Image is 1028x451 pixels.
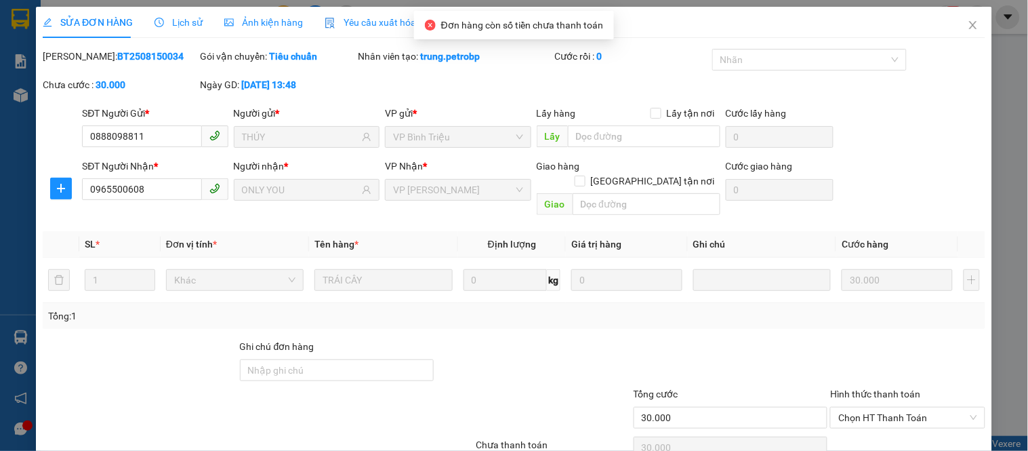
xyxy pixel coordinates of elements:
[385,161,423,172] span: VP Nhận
[166,239,217,250] span: Đơn vị tính
[48,269,70,291] button: delete
[842,269,953,291] input: 0
[209,183,220,194] span: phone
[82,106,228,121] div: SĐT Người Gửi
[547,269,560,291] span: kg
[155,18,164,27] span: clock-circle
[174,270,295,290] span: Khác
[537,161,580,172] span: Giao hàng
[441,20,603,31] span: Đơn hàng còn số tiền chưa thanh toán
[726,108,787,119] label: Cước lấy hàng
[537,193,573,215] span: Giao
[234,159,379,174] div: Người nhận
[688,231,836,258] th: Ghi chú
[420,51,480,62] b: trung.petrobp
[240,359,434,381] input: Ghi chú đơn hàng
[240,341,314,352] label: Ghi chú đơn hàng
[314,239,358,250] span: Tên hàng
[842,239,888,250] span: Cước hàng
[555,49,710,64] div: Cước rồi :
[201,77,355,92] div: Ngày GD:
[726,179,834,201] input: Cước giao hàng
[325,18,335,28] img: icon
[393,180,522,200] span: VP Minh Hưng
[571,239,621,250] span: Giá trị hàng
[362,132,371,142] span: user
[661,106,720,121] span: Lấy tận nơi
[726,161,793,172] label: Cước giao hàng
[242,130,359,144] input: Tên người gửi
[838,408,976,428] span: Chọn HT Thanh Toán
[201,49,355,64] div: Gói vận chuyển:
[51,183,71,194] span: plus
[224,17,303,28] span: Ảnh kiện hàng
[537,108,576,119] span: Lấy hàng
[597,51,602,62] b: 0
[537,125,568,147] span: Lấy
[117,51,184,62] b: BT2508150034
[830,389,920,399] label: Hình thức thanh toán
[425,20,436,31] span: close-circle
[314,269,452,291] input: VD: Bàn, Ghế
[954,7,992,45] button: Close
[325,17,468,28] span: Yêu cầu xuất hóa đơn điện tử
[48,309,398,323] div: Tổng: 1
[85,239,96,250] span: SL
[242,79,297,90] b: [DATE] 13:48
[385,106,531,121] div: VP gửi
[358,49,552,64] div: Nhân viên tạo:
[964,269,980,291] button: plus
[270,51,318,62] b: Tiêu chuẩn
[43,18,52,27] span: edit
[573,193,720,215] input: Dọc đường
[568,125,720,147] input: Dọc đường
[362,185,371,195] span: user
[82,159,228,174] div: SĐT Người Nhận
[585,174,720,189] span: [GEOGRAPHIC_DATA] tận nơi
[726,126,834,148] input: Cước lấy hàng
[43,17,133,28] span: SỬA ĐƠN HÀNG
[96,79,125,90] b: 30.000
[693,269,831,291] input: Ghi Chú
[209,130,220,141] span: phone
[50,178,72,199] button: plus
[224,18,234,27] span: picture
[634,389,678,399] span: Tổng cước
[155,17,203,28] span: Lịch sử
[242,182,359,197] input: Tên người nhận
[571,269,682,291] input: 0
[393,127,522,147] span: VP Bình Triệu
[43,49,197,64] div: [PERSON_NAME]:
[968,20,979,31] span: close
[234,106,379,121] div: Người gửi
[488,239,536,250] span: Định lượng
[43,77,197,92] div: Chưa cước :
